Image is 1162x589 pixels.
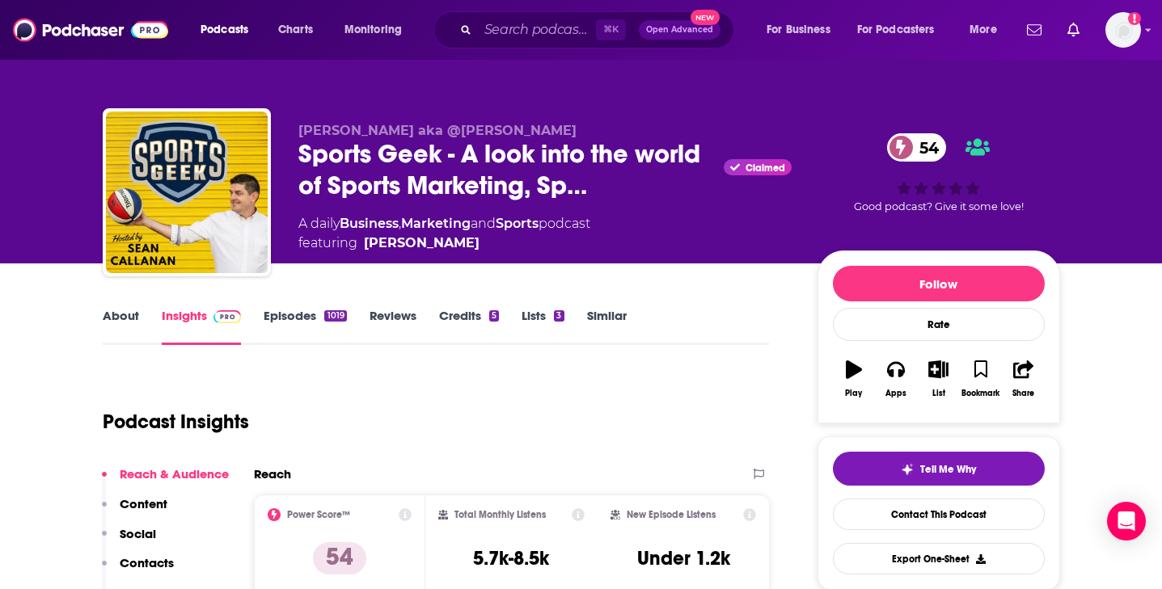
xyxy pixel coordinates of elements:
[102,496,167,526] button: Content
[847,17,958,43] button: open menu
[370,308,416,345] a: Reviews
[639,20,720,40] button: Open AdvancedNew
[102,555,174,585] button: Contacts
[755,17,851,43] button: open menu
[1020,16,1048,44] a: Show notifications dropdown
[120,526,156,541] p: Social
[746,164,785,172] span: Claimed
[278,19,313,41] span: Charts
[298,214,590,253] div: A daily podcast
[298,123,577,138] span: [PERSON_NAME] aka @[PERSON_NAME]
[120,555,174,570] p: Contacts
[691,10,720,25] span: New
[254,466,291,482] h2: Reach
[1061,16,1086,44] a: Show notifications dropdown
[401,216,471,231] a: Marketing
[473,546,549,570] h3: 5.7k-8.5k
[439,308,499,345] a: Credits5
[522,308,564,345] a: Lists3
[875,350,917,408] button: Apps
[471,216,496,231] span: and
[489,310,499,322] div: 5
[646,26,713,34] span: Open Advanced
[268,17,323,43] a: Charts
[596,19,626,40] span: ⌘ K
[120,466,229,482] p: Reach & Audience
[887,133,947,162] a: 54
[106,111,268,273] img: Sports Geek - A look into the world of Sports Marketing, Sports Business and Digital Marketing
[833,308,1045,341] div: Rate
[189,17,269,43] button: open menu
[833,266,1045,301] button: Follow
[1002,350,1044,408] button: Share
[364,233,480,253] a: Sean Callanan
[454,509,546,520] h2: Total Monthly Listens
[1128,12,1141,25] svg: Add a profile image
[833,452,1045,486] button: tell me why sparkleTell Me Why
[478,17,596,43] input: Search podcasts, credits, & more...
[554,310,564,322] div: 3
[854,200,1024,212] span: Good podcast? Give it some love!
[103,410,249,434] h1: Podcast Insights
[833,543,1045,574] button: Export One-Sheet
[917,350,959,408] button: List
[627,509,716,520] h2: New Episode Listens
[920,463,976,476] span: Tell Me Why
[833,499,1045,530] a: Contact This Podcast
[767,19,830,41] span: For Business
[1105,12,1141,48] span: Logged in as dkcsports
[637,546,730,570] h3: Under 1.2k
[958,17,1017,43] button: open menu
[845,389,862,398] div: Play
[103,308,139,345] a: About
[102,466,229,496] button: Reach & Audience
[1012,389,1034,398] div: Share
[324,310,346,322] div: 1019
[449,11,750,48] div: Search podcasts, credits, & more...
[264,308,346,345] a: Episodes1019
[833,350,875,408] button: Play
[102,526,156,556] button: Social
[901,463,914,476] img: tell me why sparkle
[818,123,1060,224] div: 54Good podcast? Give it some love!
[885,389,906,398] div: Apps
[932,389,945,398] div: List
[344,19,402,41] span: Monitoring
[287,509,350,520] h2: Power Score™
[970,19,997,41] span: More
[333,17,423,43] button: open menu
[587,308,627,345] a: Similar
[298,233,590,253] span: featuring
[201,19,248,41] span: Podcasts
[857,19,935,41] span: For Podcasters
[120,496,167,511] p: Content
[961,389,999,398] div: Bookmark
[13,15,168,45] img: Podchaser - Follow, Share and Rate Podcasts
[1105,12,1141,48] img: User Profile
[1105,12,1141,48] button: Show profile menu
[1107,502,1146,541] div: Open Intercom Messenger
[213,310,242,323] img: Podchaser Pro
[313,542,366,574] p: 54
[162,308,242,345] a: InsightsPodchaser Pro
[340,216,399,231] a: Business
[399,216,401,231] span: ,
[496,216,539,231] a: Sports
[960,350,1002,408] button: Bookmark
[903,133,947,162] span: 54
